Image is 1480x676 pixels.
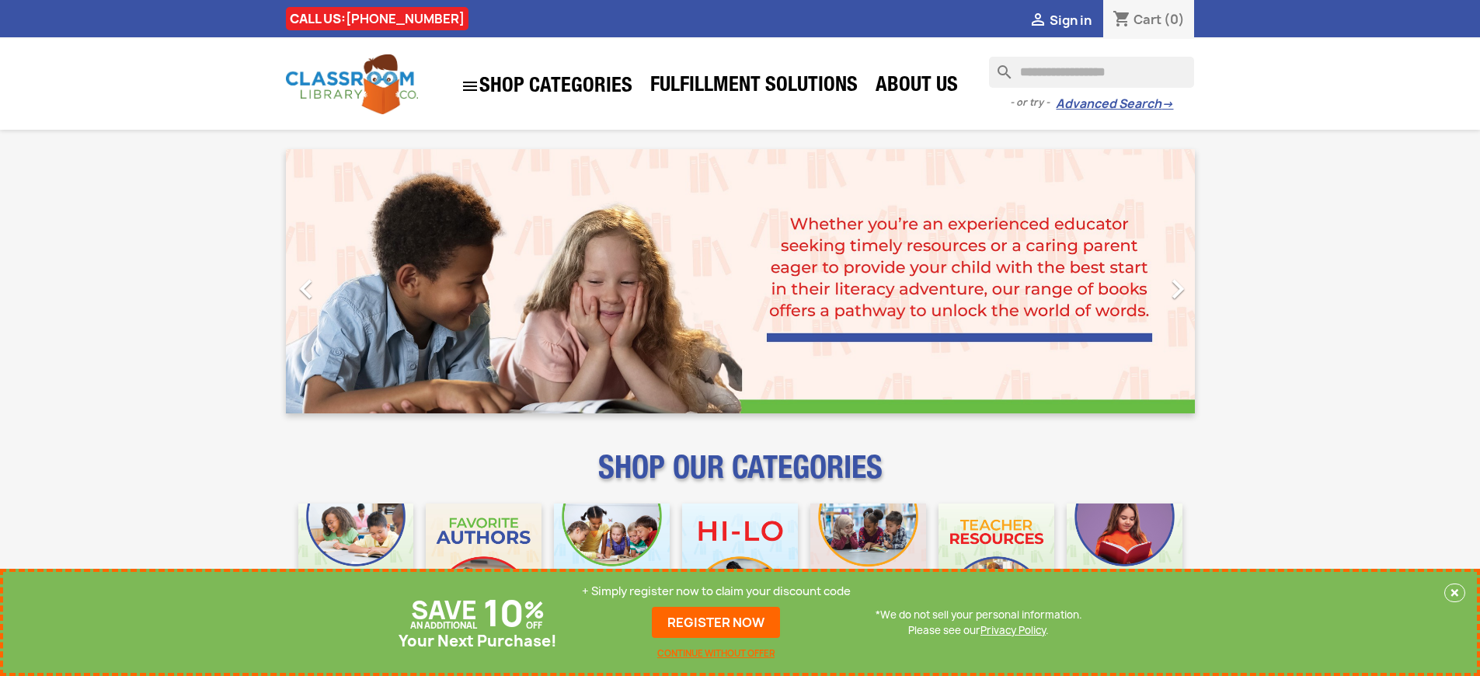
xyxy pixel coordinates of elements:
i:  [287,270,326,308]
a: Previous [286,149,423,413]
i:  [1158,270,1197,308]
span: Sign in [1050,12,1092,29]
span: - or try - [1010,95,1056,110]
input: Search [989,57,1194,88]
div: CALL US: [286,7,468,30]
a: Fulfillment Solutions [642,71,865,103]
a: About Us [868,71,966,103]
img: CLC_Teacher_Resources_Mobile.jpg [938,504,1054,619]
p: SHOP OUR CATEGORIES [286,463,1195,491]
img: CLC_Phonics_And_Decodables_Mobile.jpg [554,504,670,619]
img: CLC_Bulk_Mobile.jpg [298,504,414,619]
span: → [1161,96,1173,112]
span: (0) [1164,11,1185,28]
i: shopping_cart [1113,11,1131,30]
a: [PHONE_NUMBER] [346,10,465,27]
i: search [989,57,1008,75]
img: Classroom Library Company [286,54,418,114]
img: CLC_Dyslexia_Mobile.jpg [1067,504,1182,619]
i:  [1029,12,1047,30]
span: Cart [1134,11,1161,28]
a: Advanced Search→ [1056,96,1173,112]
a: SHOP CATEGORIES [453,69,640,103]
ul: Carousel container [286,149,1195,413]
i:  [461,77,479,96]
img: CLC_Favorite_Authors_Mobile.jpg [426,504,542,619]
a: Next [1058,149,1195,413]
a:  Sign in [1029,12,1092,29]
img: CLC_Fiction_Nonfiction_Mobile.jpg [810,504,926,619]
img: CLC_HiLo_Mobile.jpg [682,504,798,619]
